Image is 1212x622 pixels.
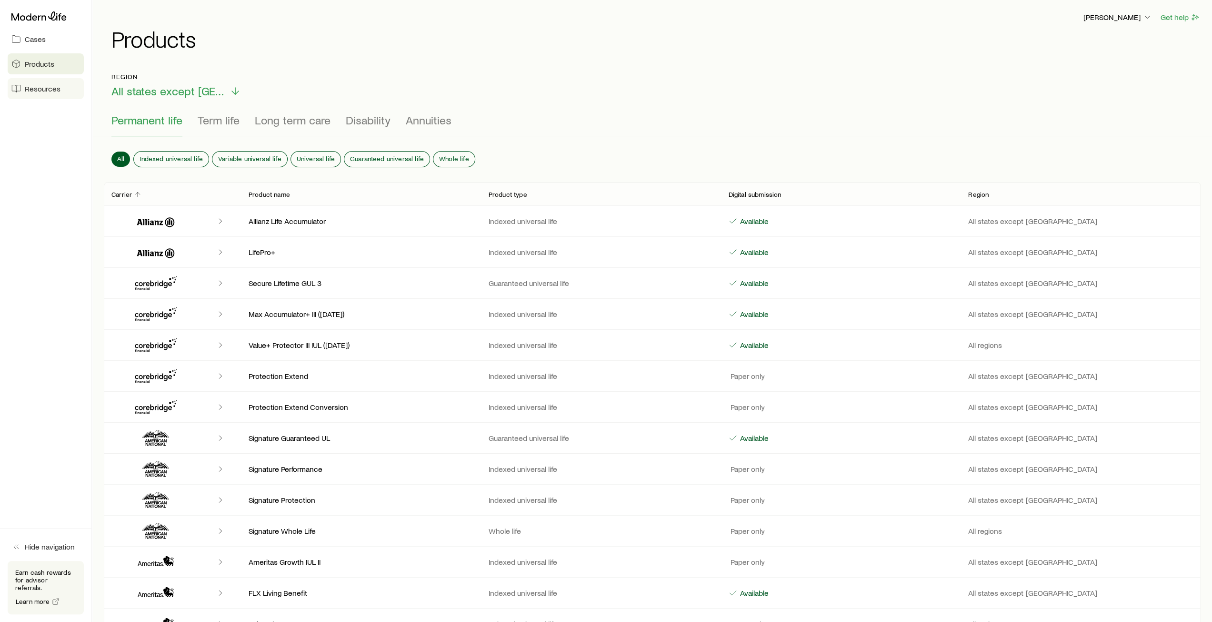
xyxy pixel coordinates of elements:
span: Long term care [255,113,331,127]
p: Guaranteed universal life [489,278,713,288]
p: Signature Guaranteed UL [249,433,473,443]
p: Indexed universal life [489,464,713,474]
p: Region [968,191,989,198]
span: Permanent life [111,113,182,127]
span: Guaranteed universal life [350,155,424,163]
p: Allianz Life Accumulator [249,216,473,226]
span: Cases [25,34,46,44]
p: Indexed universal life [489,588,713,598]
p: Paper only [728,464,764,474]
button: [PERSON_NAME] [1083,12,1152,23]
p: Available [738,247,768,257]
p: Paper only [728,495,764,505]
span: Indexed universal life [140,155,203,163]
p: Indexed universal life [489,371,713,381]
span: Variable universal life [218,155,281,163]
span: Hide navigation [25,542,75,551]
div: Earn cash rewards for advisor referrals.Learn more [8,561,84,614]
button: Hide navigation [8,536,84,557]
p: All states except [GEOGRAPHIC_DATA] [968,309,1193,319]
p: All states except [GEOGRAPHIC_DATA] [968,588,1193,598]
a: Resources [8,78,84,99]
span: Resources [25,84,60,93]
p: All states except [GEOGRAPHIC_DATA] [968,216,1193,226]
button: Universal life [291,152,341,167]
p: Paper only [728,526,764,536]
div: Product types [111,113,1193,136]
button: Whole life [433,152,475,167]
p: All regions [968,340,1193,350]
p: Product name [249,191,290,198]
p: LifePro+ [249,247,473,257]
p: Available [738,340,768,350]
p: Region [111,73,241,81]
p: Available [738,433,768,443]
p: Max Accumulator+ III ([DATE]) [249,309,473,319]
p: All states except [GEOGRAPHIC_DATA] [968,278,1193,288]
span: Whole life [439,155,469,163]
p: Signature Protection [249,495,473,505]
span: Learn more [16,598,50,605]
p: Paper only [728,402,764,412]
p: All states except [GEOGRAPHIC_DATA] [968,495,1193,505]
p: Available [738,216,768,226]
p: Value+ Protector III IUL ([DATE]) [249,340,473,350]
p: Indexed universal life [489,402,713,412]
p: All regions [968,526,1193,536]
p: All states except [GEOGRAPHIC_DATA] [968,557,1193,567]
p: Digital submission [728,191,781,198]
span: Products [25,59,54,69]
p: Indexed universal life [489,495,713,505]
p: Protection Extend Conversion [249,402,473,412]
p: Available [738,278,768,288]
p: Secure Lifetime GUL 3 [249,278,473,288]
button: RegionAll states except [GEOGRAPHIC_DATA] [111,73,241,98]
span: Term life [198,113,240,127]
p: All states except [GEOGRAPHIC_DATA] [968,247,1193,257]
span: Universal life [297,155,335,163]
h1: Products [111,27,1201,50]
button: Get help [1160,12,1201,23]
p: Available [738,588,768,598]
p: [PERSON_NAME] [1083,12,1152,22]
p: Available [738,309,768,319]
p: Indexed universal life [489,216,713,226]
p: Signature Performance [249,464,473,474]
button: Variable universal life [212,152,287,167]
a: Cases [8,29,84,50]
span: All [117,155,124,163]
p: Earn cash rewards for advisor referrals. [15,569,76,591]
p: Paper only [728,371,764,381]
button: Guaranteed universal life [344,152,430,167]
p: Ameritas Growth IUL II [249,557,473,567]
p: All states except [GEOGRAPHIC_DATA] [968,402,1193,412]
p: Indexed universal life [489,340,713,350]
span: Disability [346,113,391,127]
p: Indexed universal life [489,309,713,319]
p: All states except [GEOGRAPHIC_DATA] [968,371,1193,381]
p: FLX Living Benefit [249,588,473,598]
p: Protection Extend [249,371,473,381]
p: Guaranteed universal life [489,433,713,443]
button: All [111,152,130,167]
p: Carrier [111,191,132,198]
p: Indexed universal life [489,247,713,257]
p: All states except [GEOGRAPHIC_DATA] [968,464,1193,474]
a: Products [8,53,84,74]
p: Paper only [728,557,764,567]
button: Indexed universal life [134,152,209,167]
span: All states except [GEOGRAPHIC_DATA] [111,84,226,98]
span: Annuities [406,113,451,127]
p: Product type [489,191,527,198]
p: All states except [GEOGRAPHIC_DATA] [968,433,1193,443]
p: Signature Whole Life [249,526,473,536]
p: Indexed universal life [489,557,713,567]
p: Whole life [489,526,713,536]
